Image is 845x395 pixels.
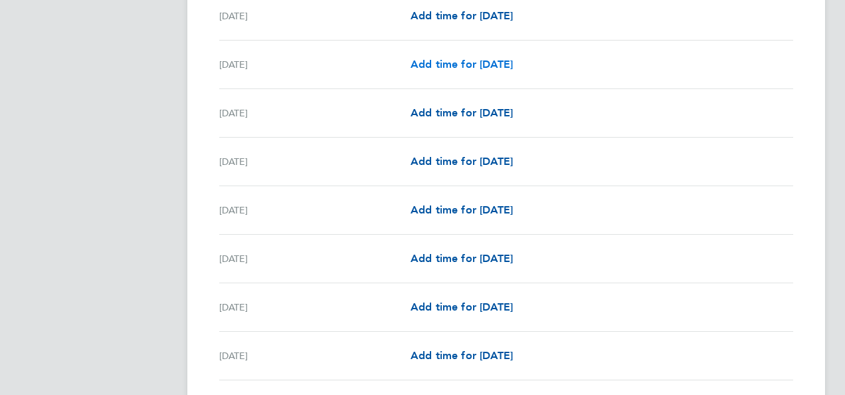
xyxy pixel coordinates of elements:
span: Add time for [DATE] [411,9,513,22]
span: Add time for [DATE] [411,155,513,168]
div: [DATE] [219,154,411,170]
span: Add time for [DATE] [411,58,513,70]
a: Add time for [DATE] [411,299,513,315]
div: [DATE] [219,105,411,121]
a: Add time for [DATE] [411,8,513,24]
a: Add time for [DATE] [411,348,513,364]
div: [DATE] [219,8,411,24]
a: Add time for [DATE] [411,57,513,72]
a: Add time for [DATE] [411,105,513,121]
a: Add time for [DATE] [411,202,513,218]
span: Add time for [DATE] [411,203,513,216]
a: Add time for [DATE] [411,251,513,267]
div: [DATE] [219,251,411,267]
div: [DATE] [219,299,411,315]
a: Add time for [DATE] [411,154,513,170]
div: [DATE] [219,57,411,72]
div: [DATE] [219,348,411,364]
span: Add time for [DATE] [411,106,513,119]
span: Add time for [DATE] [411,349,513,362]
span: Add time for [DATE] [411,301,513,313]
span: Add time for [DATE] [411,252,513,265]
div: [DATE] [219,202,411,218]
